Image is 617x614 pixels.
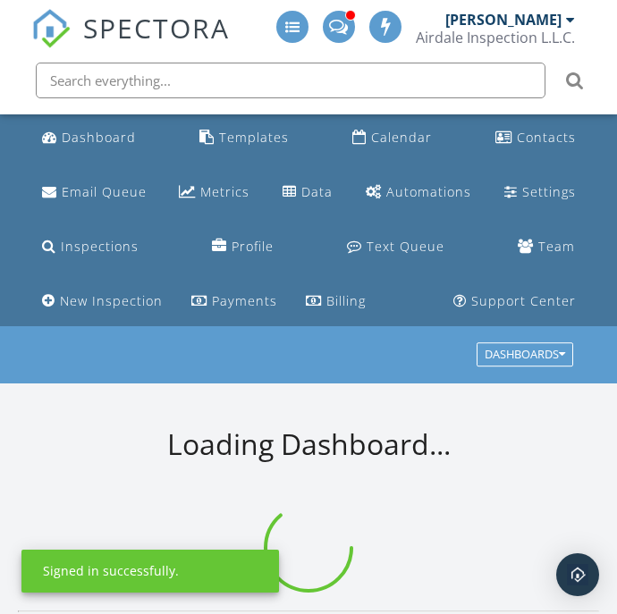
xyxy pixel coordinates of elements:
a: Metrics [172,176,257,209]
div: Payments [212,292,277,309]
a: New Inspection [35,285,170,318]
a: Calendar [345,122,439,155]
a: Inspections [35,231,146,264]
a: Data [275,176,340,209]
a: Settings [497,176,583,209]
a: Company Profile [205,231,281,264]
div: Team [538,238,575,255]
div: Settings [522,183,576,200]
a: Billing [299,285,373,318]
a: Payments [184,285,284,318]
a: Dashboard [35,122,143,155]
div: Metrics [200,183,249,200]
div: Support Center [471,292,576,309]
a: Automations (Advanced) [359,176,478,209]
div: Contacts [517,129,576,146]
div: Airdale Inspection L.L.C. [416,29,575,46]
span: SPECTORA [83,9,230,46]
img: The Best Home Inspection Software - Spectora [31,9,71,48]
div: Text Queue [367,238,444,255]
div: Open Intercom Messenger [556,553,599,596]
div: [PERSON_NAME] [445,11,562,29]
a: Email Queue [35,176,154,209]
div: Email Queue [62,183,147,200]
div: Templates [219,129,289,146]
div: Data [301,183,333,200]
button: Dashboards [477,342,573,367]
div: New Inspection [60,292,163,309]
a: Contacts [488,122,583,155]
div: Dashboards [485,349,565,361]
a: SPECTORA [31,24,230,62]
div: Dashboard [62,129,136,146]
a: Templates [192,122,296,155]
div: Signed in successfully. [43,562,179,580]
a: Text Queue [340,231,452,264]
div: Inspections [61,238,139,255]
a: Team [511,231,582,264]
div: Calendar [371,129,432,146]
div: Automations [386,183,471,200]
a: Support Center [446,285,583,318]
input: Search everything... [36,63,545,98]
div: Profile [232,238,274,255]
div: Billing [326,292,366,309]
